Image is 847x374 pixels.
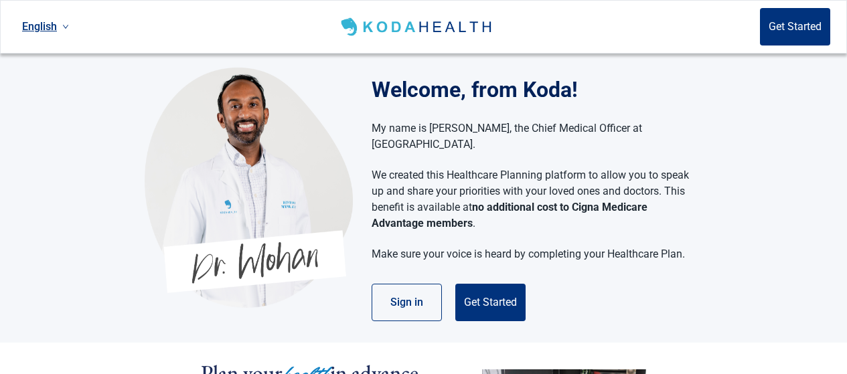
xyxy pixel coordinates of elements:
[338,16,497,37] img: Koda Health
[455,284,526,321] button: Get Started
[372,201,647,229] strong: no additional cost to Cigna Medicare Advantage members
[372,167,690,231] p: We created this Healthcare Planning platform to allow you to speak up and share your priorities w...
[372,246,690,262] p: Make sure your voice is heard by completing your Healthcare Plan.
[760,8,830,45] button: Get Started
[372,120,690,153] p: My name is [PERSON_NAME], the Chief Medical Officer at [GEOGRAPHIC_DATA].
[372,284,442,321] button: Sign in
[372,74,703,106] h1: Welcome, from Koda!
[145,67,353,308] img: Koda Health
[62,23,69,30] span: down
[17,15,74,37] a: Current language: English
